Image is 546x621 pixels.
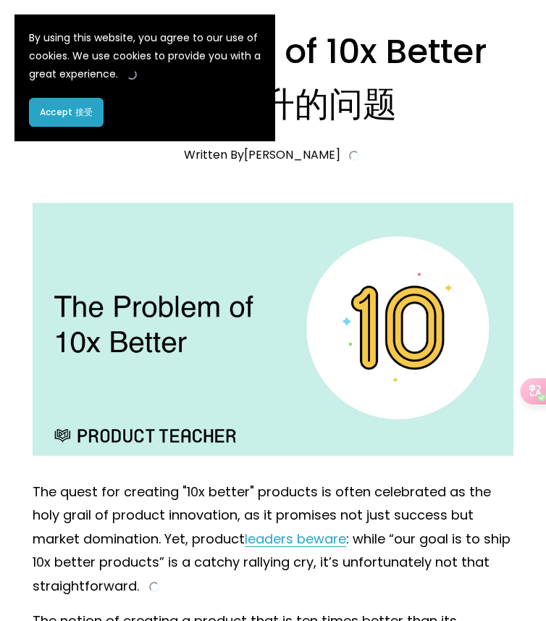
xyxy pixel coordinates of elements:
[29,29,261,83] p: By using this website, you agree to our use of cookies. We use cookies to provide you with a grea...
[29,98,104,127] button: Accept 接受
[244,146,340,163] a: [PERSON_NAME]
[40,106,93,119] span: Accept
[245,530,346,548] a: leaders beware
[184,148,362,162] div: Written By
[33,480,513,599] p: The quest for creating "10x better" products is often celebrated as the holy grail of product inn...
[75,106,93,118] font: 接受
[14,14,275,141] section: Cookie banner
